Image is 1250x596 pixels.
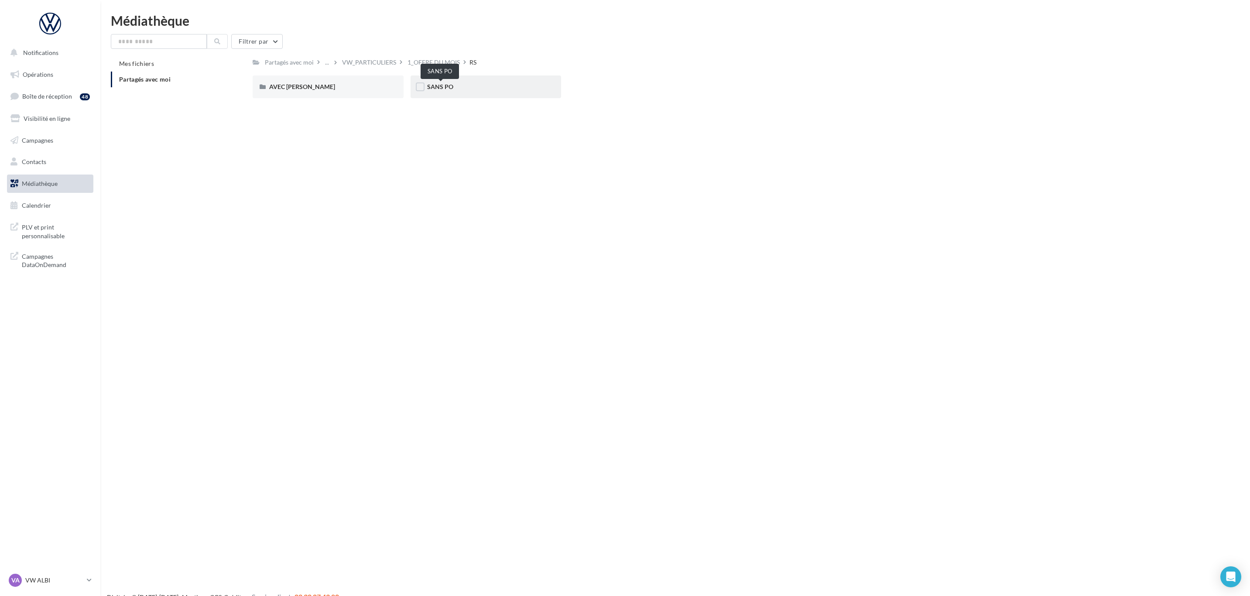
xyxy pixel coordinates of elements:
[7,572,93,589] a: VA VW ALBI
[5,65,95,84] a: Opérations
[22,250,90,269] span: Campagnes DataOnDemand
[421,64,459,79] div: SANS PO
[269,83,335,90] span: AVEC [PERSON_NAME]
[22,136,53,144] span: Campagnes
[22,202,51,209] span: Calendrier
[427,83,453,90] span: SANS PO
[1220,566,1241,587] div: Open Intercom Messenger
[5,247,95,273] a: Campagnes DataOnDemand
[5,196,95,215] a: Calendrier
[23,71,53,78] span: Opérations
[5,44,92,62] button: Notifications
[5,218,95,243] a: PLV et print personnalisable
[111,14,1240,27] div: Médiathèque
[5,87,95,106] a: Boîte de réception48
[5,175,95,193] a: Médiathèque
[119,60,154,67] span: Mes fichiers
[342,58,396,67] div: VW_PARTICULIERS
[469,58,476,67] div: RS
[408,58,460,67] div: 1_OFFRE DU MOIS
[5,153,95,171] a: Contacts
[11,576,20,585] span: VA
[119,75,171,83] span: Partagés avec moi
[22,221,90,240] span: PLV et print personnalisable
[5,110,95,128] a: Visibilité en ligne
[80,93,90,100] div: 48
[23,49,58,56] span: Notifications
[22,158,46,165] span: Contacts
[265,58,314,67] div: Partagés avec moi
[231,34,283,49] button: Filtrer par
[323,56,331,69] div: ...
[22,180,58,187] span: Médiathèque
[5,131,95,150] a: Campagnes
[24,115,70,122] span: Visibilité en ligne
[25,576,83,585] p: VW ALBI
[22,92,72,100] span: Boîte de réception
